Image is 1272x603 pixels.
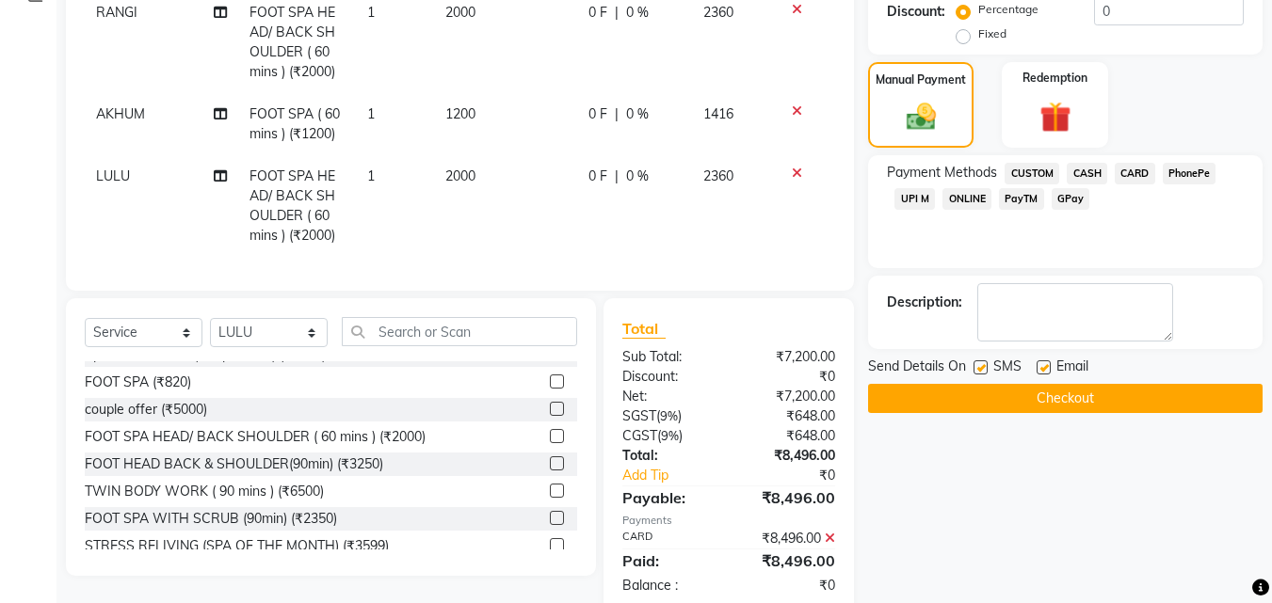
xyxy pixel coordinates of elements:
[887,293,962,312] div: Description:
[608,387,729,406] div: Net:
[729,347,849,367] div: ₹7,200.00
[96,105,145,122] span: AKHUM
[367,4,375,21] span: 1
[608,466,749,485] a: Add Tip
[993,357,1022,380] span: SMS
[85,454,383,474] div: FOOT HEAD BACK & SHOULDER(90min) (₹3250)
[615,3,619,23] span: |
[445,4,475,21] span: 2000
[367,105,375,122] span: 1
[729,367,849,387] div: ₹0
[942,188,991,210] span: ONLINE
[626,3,649,23] span: 0 %
[608,529,729,548] div: CARD
[897,100,945,134] img: _cash.svg
[1067,163,1107,184] span: CASH
[868,357,966,380] span: Send Details On
[342,317,577,346] input: Search or Scan
[703,4,733,21] span: 2360
[85,373,191,392] div: FOOT SPA (₹820)
[978,25,1006,42] label: Fixed
[887,2,945,22] div: Discount:
[96,4,137,21] span: RANGI
[85,400,207,420] div: couple offer (₹5000)
[1052,188,1090,210] span: GPay
[608,426,729,446] div: ( )
[887,163,997,182] span: Payment Methods
[622,319,666,339] span: Total
[660,408,678,423] span: 9%
[703,167,733,184] span: 2360
[1005,163,1059,184] span: CUSTOM
[1030,98,1081,136] img: _gift.svg
[622,427,657,444] span: CGST
[608,549,729,572] div: Paid:
[729,406,849,426] div: ₹648.00
[608,486,729,509] div: Payable:
[1022,70,1087,87] label: Redemption
[85,509,337,529] div: FOOT SPA WITH SCRUB (90min) (₹2350)
[615,167,619,186] span: |
[876,71,966,88] label: Manual Payment
[608,406,729,426] div: ( )
[250,105,340,142] span: FOOT SPA ( 60 mins ) (₹1200)
[85,536,389,556] div: STRESS RELIVING (SPA OF THE MONTH) (₹3599)
[729,426,849,446] div: ₹648.00
[85,482,324,501] div: TWIN BODY WORK ( 90 mins ) (₹6500)
[445,167,475,184] span: 2000
[615,104,619,124] span: |
[729,529,849,548] div: ₹8,496.00
[894,188,935,210] span: UPI M
[729,576,849,595] div: ₹0
[588,167,607,186] span: 0 F
[729,486,849,509] div: ₹8,496.00
[96,167,130,184] span: LULU
[729,446,849,466] div: ₹8,496.00
[622,407,656,424] span: SGST
[626,104,649,124] span: 0 %
[608,446,729,466] div: Total:
[250,167,335,244] span: FOOT SPA HEAD/ BACK SHOULDER ( 60 mins ) (₹2000)
[868,384,1263,413] button: Checkout
[367,167,375,184] span: 1
[608,347,729,367] div: Sub Total:
[608,367,729,387] div: Discount:
[626,167,649,186] span: 0 %
[622,513,835,529] div: Payments
[999,188,1044,210] span: PayTM
[703,105,733,122] span: 1416
[588,104,607,124] span: 0 F
[661,428,679,443] span: 9%
[445,105,475,122] span: 1200
[1115,163,1155,184] span: CARD
[85,427,426,447] div: FOOT SPA HEAD/ BACK SHOULDER ( 60 mins ) (₹2000)
[729,549,849,572] div: ₹8,496.00
[608,576,729,595] div: Balance :
[588,3,607,23] span: 0 F
[250,4,335,80] span: FOOT SPA HEAD/ BACK SHOULDER ( 60 mins ) (₹2000)
[729,387,849,406] div: ₹7,200.00
[978,1,1039,18] label: Percentage
[749,466,850,485] div: ₹0
[1056,357,1088,380] span: Email
[1163,163,1216,184] span: PhonePe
